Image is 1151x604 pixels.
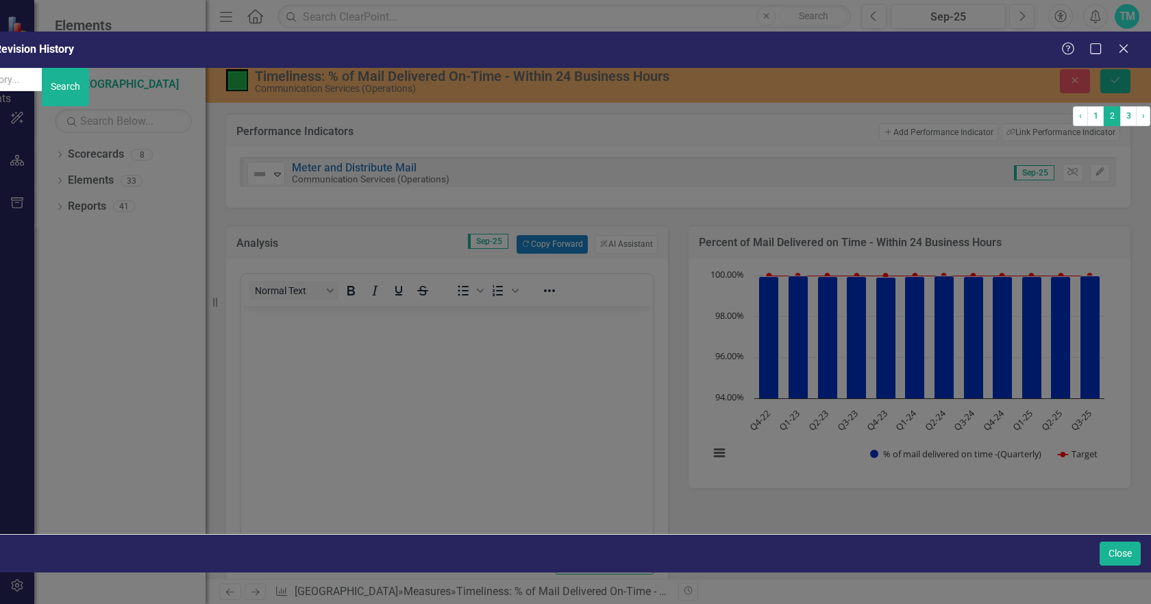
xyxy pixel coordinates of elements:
a: 3 [1120,106,1137,125]
a: 1 [1087,106,1104,125]
button: Close [1100,542,1141,566]
span: › [1142,111,1145,121]
span: 2 [1104,106,1120,125]
button: Search [42,68,89,107]
span: ‹ [1079,111,1082,121]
